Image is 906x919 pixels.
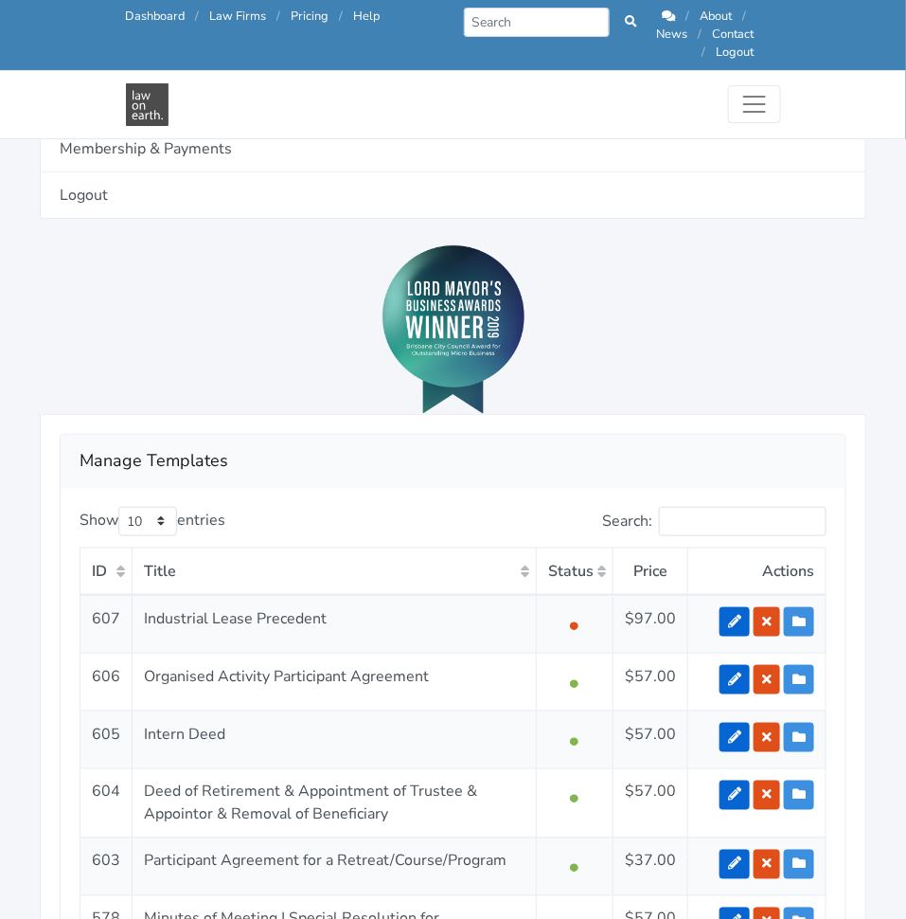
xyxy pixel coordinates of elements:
[126,8,186,25] a: Dashboard
[80,548,133,595] th: ID: activate to sort column ascending
[602,507,826,536] label: Search:
[210,8,267,25] a: Law Firms
[80,507,225,536] label: Show entries
[133,653,537,711] td: Organised Activity Participant Agreement
[118,507,177,536] select: Showentries
[701,8,733,25] a: About
[568,783,580,813] span: •
[464,8,611,37] input: Search
[613,653,687,711] td: $57.00
[613,548,687,595] th: Price
[717,44,755,61] a: Logout
[80,768,133,838] td: 604
[80,711,133,768] td: 605
[292,8,329,25] a: Pricing
[80,595,133,654] td: 607
[133,768,537,838] td: Deed of Retirement & Appointment of Trustee & Appointor & Removal of Beneficiary
[536,548,613,595] th: Status: activate to sort column ascending
[277,8,281,25] span: /
[133,595,537,654] td: Industrial Lease Precedent
[659,507,826,536] input: Search:
[686,8,690,25] span: /
[743,8,747,25] span: /
[196,8,200,25] span: /
[126,83,169,126] img: Law On Earth
[80,653,133,711] td: 606
[382,245,524,414] img: Lord Mayor's Award 2019
[133,548,537,595] th: Title: activate to sort column ascending
[702,44,706,61] span: /
[568,667,580,697] span: •
[340,8,344,25] span: /
[568,725,580,755] span: •
[728,85,781,123] button: Toggle navigation
[40,172,866,219] a: Logout
[613,838,687,895] td: $37.00
[713,26,755,43] a: Contact
[613,595,687,654] td: $97.00
[699,26,702,43] span: /
[80,446,826,477] h2: Manage Templates
[568,609,580,640] span: •
[354,8,381,25] a: Help
[613,768,687,838] td: $57.00
[133,838,537,895] td: Participant Agreement for a Retreat/Course/Program
[133,711,537,768] td: Intern Deed
[687,548,826,595] th: Actions
[613,711,687,768] td: $57.00
[657,26,688,43] a: News
[568,852,580,882] span: •
[80,838,133,895] td: 603
[40,126,866,172] a: Membership & Payments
